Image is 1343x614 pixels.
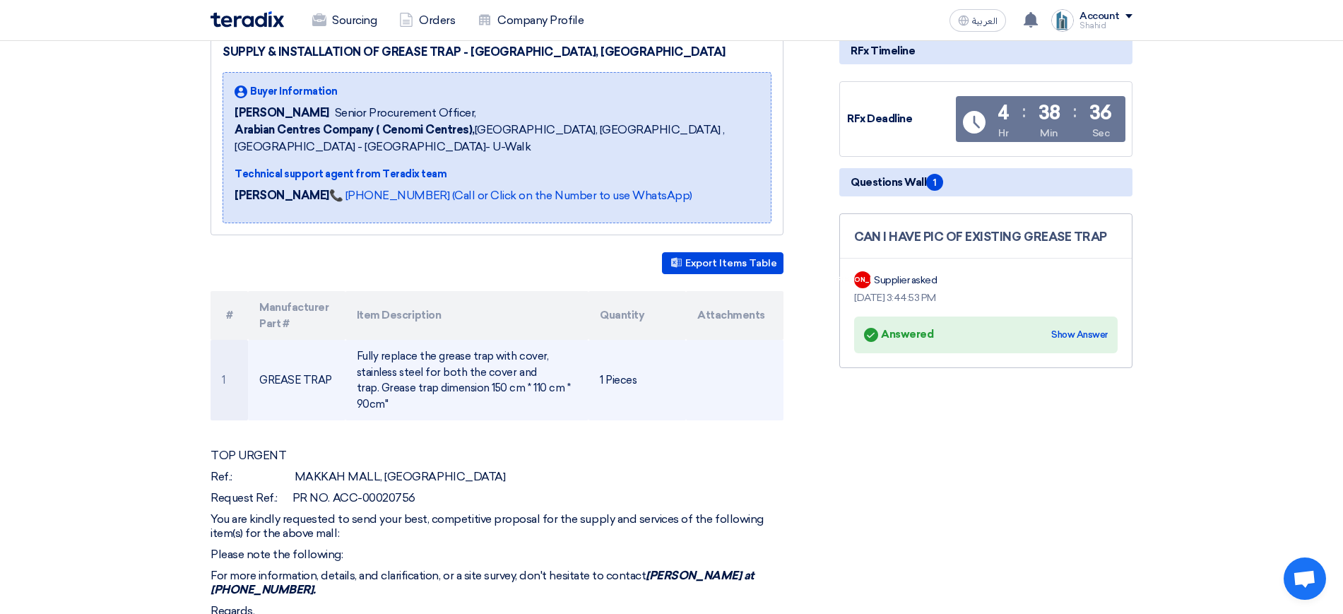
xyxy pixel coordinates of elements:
p: Please note the following: [211,548,783,562]
p: For more information, details, and clarification, or a site survey, don't hesitate to contact [211,569,783,597]
div: Hr [998,126,1008,141]
div: SUPPLY & INSTALLATION OF GREASE TRAP - [GEOGRAPHIC_DATA], [GEOGRAPHIC_DATA] [223,44,771,61]
div: [PERSON_NAME] [854,271,871,288]
div: Shahid [1079,22,1132,30]
p: You are kindly requested to send your best, competitive proposal for the supply and services of t... [211,512,783,541]
span: 1 [926,174,943,191]
div: 38 [1039,103,1060,123]
div: : [1073,99,1077,124]
div: Supplier asked [874,273,937,288]
strong: [PERSON_NAME] at [PHONE_NUMBER]. [211,569,754,596]
div: Account [1079,11,1120,23]
td: 1 Pieces [588,340,686,420]
b: Arabian Centres Company ( Cenomi Centres), [235,123,475,136]
div: RFx Deadline [847,111,953,127]
div: Show Answer [1051,328,1108,342]
p: Ref.: MAKKAH MALL, [GEOGRAPHIC_DATA] [211,470,783,484]
div: : [1022,99,1026,124]
th: # [211,291,248,340]
img: logo_1753721984973.png [1051,9,1074,32]
span: Senior Procurement Officer, [335,105,476,122]
th: Attachments [686,291,783,340]
span: العربية [972,16,998,26]
div: Min [1040,126,1058,141]
strong: [PERSON_NAME] [235,189,329,202]
span: [GEOGRAPHIC_DATA], [GEOGRAPHIC_DATA] ,[GEOGRAPHIC_DATA] - [GEOGRAPHIC_DATA]- U-Walk [235,122,759,155]
p: TOP URGENT [211,449,783,463]
div: RFx Timeline [839,37,1132,64]
div: Answered [864,325,933,345]
th: Quantity [588,291,686,340]
div: Sec [1092,126,1110,141]
a: 📞 [PHONE_NUMBER] (Call or Click on the Number to use WhatsApp) [329,189,692,202]
p: Request Ref.: PR NO. ACC-00020756 [211,491,783,505]
button: العربية [949,9,1006,32]
div: CAN I HAVE PIC OF EXISTING GREASE TRAP [854,228,1118,247]
img: Teradix logo [211,11,284,28]
span: Questions Wall [851,174,943,191]
td: GREASE TRAP [248,340,345,420]
th: Item Description [345,291,589,340]
a: Sourcing [301,5,388,36]
a: Orders [388,5,466,36]
a: Company Profile [466,5,595,36]
div: 36 [1089,103,1112,123]
a: Open chat [1284,557,1326,600]
span: Buyer Information [250,84,338,99]
span: [PERSON_NAME] [235,105,329,122]
td: 1 [211,340,248,420]
div: [DATE] 3:44:53 PM [854,290,1118,305]
th: Manufacturer Part # [248,291,345,340]
div: 4 [998,103,1010,123]
div: Technical support agent from Teradix team [235,167,759,182]
button: Export Items Table [662,252,783,274]
td: Fully replace the grease trap with cover, stainless steel for both the cover and trap. Grease tra... [345,340,589,420]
